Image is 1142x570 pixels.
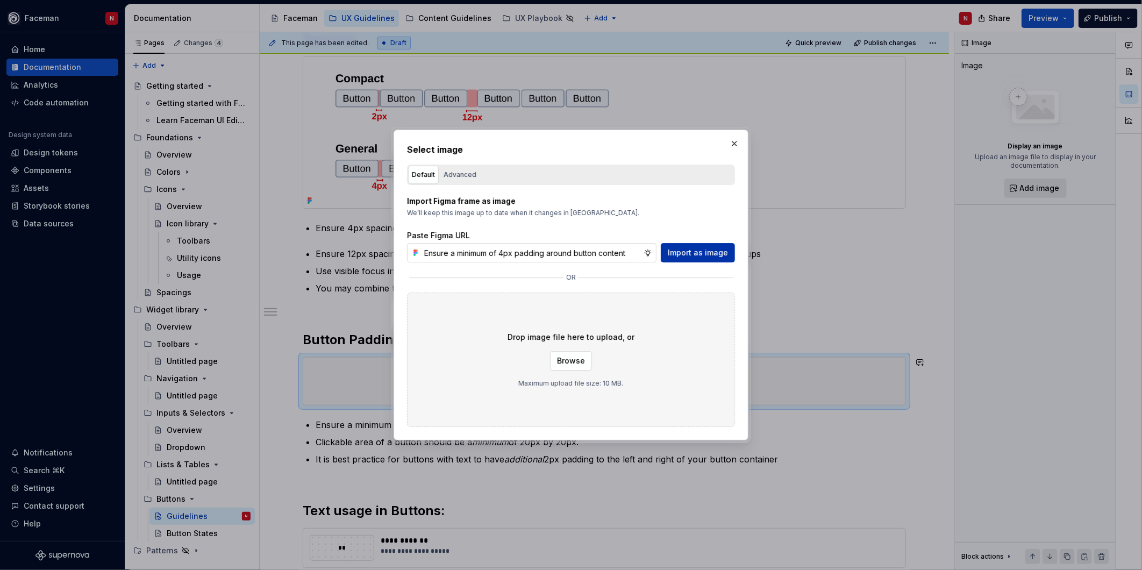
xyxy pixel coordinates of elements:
span: Import as image [668,247,728,258]
p: Maximum upload file size: 10 MB. [519,379,624,388]
button: Browse [550,351,592,370]
h2: Select image [407,143,735,156]
p: We’ll keep this image up to date when it changes in [GEOGRAPHIC_DATA]. [407,209,735,217]
button: Import as image [661,243,735,262]
div: Default [412,169,435,180]
p: Import Figma frame as image [407,196,735,206]
div: Advanced [444,169,476,180]
p: Drop image file here to upload, or [508,332,634,343]
p: or [566,273,576,282]
span: Browse [557,355,585,366]
input: https://figma.com/file... [420,243,644,262]
label: Paste Figma URL [407,230,470,241]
